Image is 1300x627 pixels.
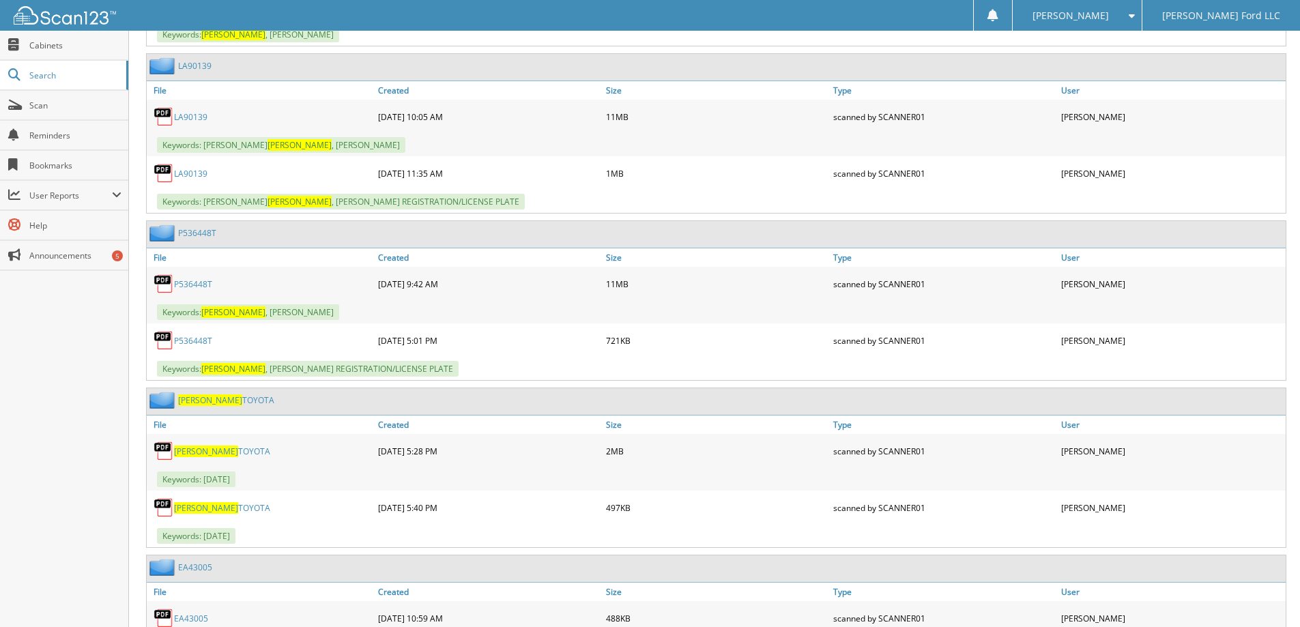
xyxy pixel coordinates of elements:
[174,502,238,514] span: [PERSON_NAME]
[154,330,174,351] img: PDF.png
[830,415,1058,434] a: Type
[174,446,270,457] a: [PERSON_NAME]TOYOTA
[29,190,112,201] span: User Reports
[157,361,459,377] span: Keywords: , [PERSON_NAME] REGISTRATION/LICENSE PLATE
[157,528,235,544] span: Keywords: [DATE]
[603,494,830,521] div: 497KB
[603,81,830,100] a: Size
[174,502,270,514] a: [PERSON_NAME]TOYOTA
[154,274,174,294] img: PDF.png
[149,392,178,409] img: folder2.png
[830,248,1058,267] a: Type
[174,278,212,290] a: P536448T
[375,81,603,100] a: Created
[154,163,174,184] img: PDF.png
[178,227,216,239] a: P536448T
[1058,327,1286,354] div: [PERSON_NAME]
[375,160,603,187] div: [DATE] 11:35 AM
[375,103,603,130] div: [DATE] 10:05 AM
[830,327,1058,354] div: scanned by SCANNER01
[375,270,603,297] div: [DATE] 9:42 AM
[1058,160,1286,187] div: [PERSON_NAME]
[149,224,178,242] img: folder2.png
[1058,270,1286,297] div: [PERSON_NAME]
[830,81,1058,100] a: Type
[178,394,242,406] span: [PERSON_NAME]
[1162,12,1280,20] span: [PERSON_NAME] Ford LLC
[1032,12,1109,20] span: [PERSON_NAME]
[603,248,830,267] a: Size
[29,70,119,81] span: Search
[157,137,405,153] span: Keywords: [PERSON_NAME] , [PERSON_NAME]
[157,471,235,487] span: Keywords: [DATE]
[174,168,207,179] a: LA90139
[375,494,603,521] div: [DATE] 5:40 PM
[603,437,830,465] div: 2MB
[603,103,830,130] div: 11MB
[1058,103,1286,130] div: [PERSON_NAME]
[201,29,265,40] span: [PERSON_NAME]
[149,559,178,576] img: folder2.png
[29,220,121,231] span: Help
[830,583,1058,601] a: Type
[149,57,178,74] img: folder2.png
[178,394,274,406] a: [PERSON_NAME]TOYOTA
[830,437,1058,465] div: scanned by SCANNER01
[154,106,174,127] img: PDF.png
[1058,583,1286,601] a: User
[178,562,212,573] a: EA43005
[29,160,121,171] span: Bookmarks
[29,100,121,111] span: Scan
[830,270,1058,297] div: scanned by SCANNER01
[201,306,265,318] span: [PERSON_NAME]
[147,415,375,434] a: File
[157,304,339,320] span: Keywords: , [PERSON_NAME]
[1058,248,1286,267] a: User
[830,160,1058,187] div: scanned by SCANNER01
[603,327,830,354] div: 721KB
[830,494,1058,521] div: scanned by SCANNER01
[174,613,208,624] a: EA43005
[174,111,207,123] a: LA90139
[603,160,830,187] div: 1MB
[157,194,525,209] span: Keywords: [PERSON_NAME] , [PERSON_NAME] REGISTRATION/LICENSE PLATE
[154,441,174,461] img: PDF.png
[29,40,121,51] span: Cabinets
[1058,81,1286,100] a: User
[1058,437,1286,465] div: [PERSON_NAME]
[375,327,603,354] div: [DATE] 5:01 PM
[174,446,238,457] span: [PERSON_NAME]
[1058,415,1286,434] a: User
[29,130,121,141] span: Reminders
[174,335,212,347] a: P536448T
[1232,562,1300,627] iframe: Chat Widget
[112,250,123,261] div: 5
[157,27,339,42] span: Keywords: , [PERSON_NAME]
[375,583,603,601] a: Created
[14,6,116,25] img: scan123-logo-white.svg
[147,583,375,601] a: File
[830,103,1058,130] div: scanned by SCANNER01
[178,60,212,72] a: LA90139
[268,196,332,207] span: [PERSON_NAME]
[1058,494,1286,521] div: [PERSON_NAME]
[603,270,830,297] div: 11MB
[375,248,603,267] a: Created
[375,415,603,434] a: Created
[29,250,121,261] span: Announcements
[154,497,174,518] img: PDF.png
[268,139,332,151] span: [PERSON_NAME]
[603,415,830,434] a: Size
[147,248,375,267] a: File
[603,583,830,601] a: Size
[147,81,375,100] a: File
[375,437,603,465] div: [DATE] 5:28 PM
[201,363,265,375] span: [PERSON_NAME]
